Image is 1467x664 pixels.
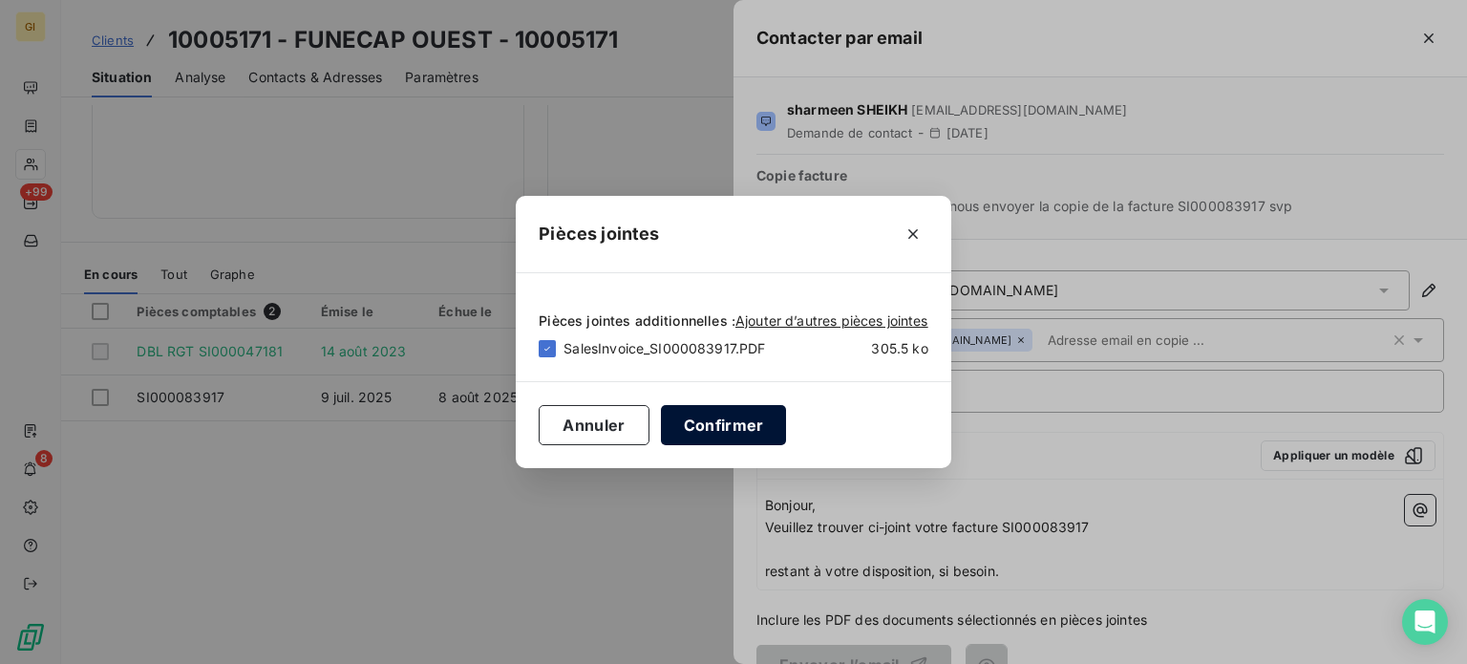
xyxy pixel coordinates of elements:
[539,221,659,247] h5: Pièces jointes
[661,405,787,445] button: Confirmer
[735,312,928,329] span: Ajouter d’autres pièces jointes
[539,405,648,445] button: Annuler
[563,339,813,358] span: SalesInvoice_SI000083917.PDF
[539,311,735,331] span: Pièces jointes additionnelles :
[1402,599,1448,645] div: Open Intercom Messenger
[814,339,928,358] span: 305.5 ko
